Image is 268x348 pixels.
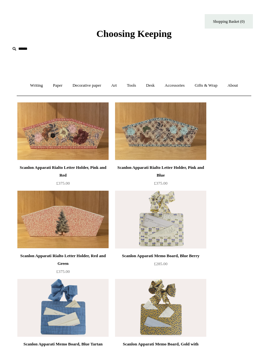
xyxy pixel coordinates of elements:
[190,77,222,94] a: Gifts & Wrap
[17,102,109,160] a: Scanlon Apparati Rialto Letter Holder, Pink and Red Scanlon Apparati Rialto Letter Holder, Pink a...
[68,77,106,94] a: Decorative paper
[160,77,189,94] a: Accessories
[115,279,206,337] a: Scanlon Apparati Memo Board, Gold with Carnations Scanlon Apparati Memo Board, Gold with Carnations
[17,191,109,248] a: Scanlon Apparati Rialto Letter Holder, Red and Green Scanlon Apparati Rialto Letter Holder, Red a...
[19,252,107,267] div: Scanlon Apparati Rialto Letter Holder, Red and Green
[115,102,206,160] a: Scanlon Apparati Rialto Letter Holder, Pink and Blue Scanlon Apparati Rialto Letter Holder, Pink ...
[26,77,48,94] a: Writing
[17,102,109,160] img: Scanlon Apparati Rialto Letter Holder, Pink and Red
[17,279,109,337] a: Scanlon Apparati Memo Board, Blue Tartan Scanlon Apparati Memo Board, Blue Tartan
[115,102,206,160] img: Scanlon Apparati Rialto Letter Holder, Pink and Blue
[17,164,109,190] a: Scanlon Apparati Rialto Letter Holder, Pink and Red £375.00
[17,191,109,248] img: Scanlon Apparati Rialto Letter Holder, Red and Green
[122,77,141,94] a: Tools
[115,252,206,278] a: Scanlon Apparati Memo Board, Blue Berry £285.00
[205,14,253,29] a: Shopping Basket (0)
[117,164,205,179] div: Scanlon Apparati Rialto Letter Holder, Pink and Blue
[115,191,206,248] a: Scanlon Apparati Memo Board, Blue Berry Scanlon Apparati Memo Board, Blue Berry
[17,279,109,337] img: Scanlon Apparati Memo Board, Blue Tartan
[115,279,206,337] img: Scanlon Apparati Memo Board, Gold with Carnations
[115,164,206,190] a: Scanlon Apparati Rialto Letter Holder, Pink and Blue £375.00
[19,340,107,348] div: Scanlon Apparati Memo Board, Blue Tartan
[56,181,70,186] span: £375.00
[154,261,167,266] span: £285.00
[142,77,159,94] a: Desk
[115,191,206,248] img: Scanlon Apparati Memo Board, Blue Berry
[19,164,107,179] div: Scanlon Apparati Rialto Letter Holder, Pink and Red
[223,77,243,94] a: About
[154,181,167,186] span: £375.00
[117,252,205,260] div: Scanlon Apparati Memo Board, Blue Berry
[49,77,67,94] a: Paper
[96,28,172,39] span: Choosing Keeping
[17,252,109,278] a: Scanlon Apparati Rialto Letter Holder, Red and Green £375.00
[56,269,70,274] span: £375.00
[96,33,172,38] a: Choosing Keeping
[107,77,121,94] a: Art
